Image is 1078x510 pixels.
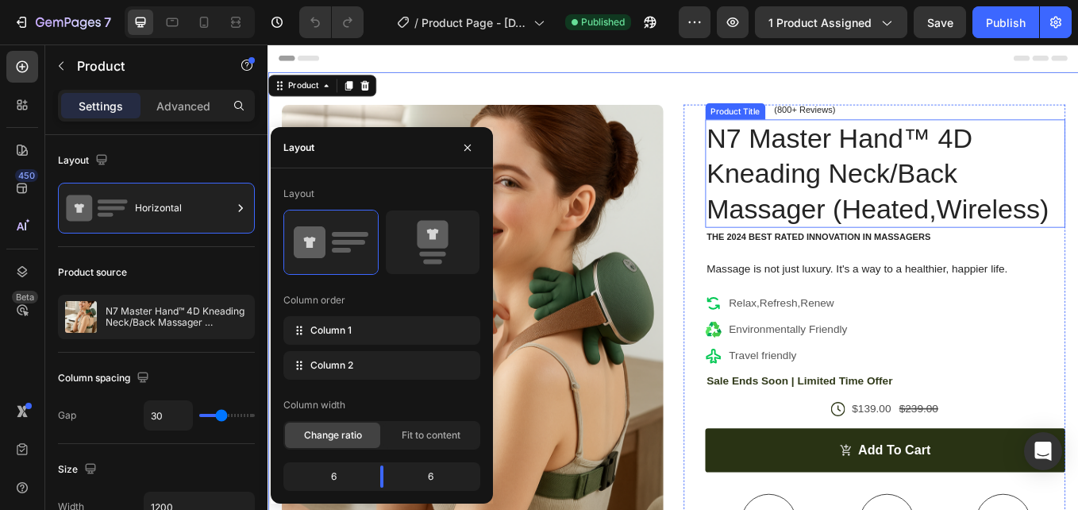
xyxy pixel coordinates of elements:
[755,6,907,38] button: 1 product assigned
[283,398,345,412] div: Column width
[299,6,364,38] div: Undo/Redo
[58,150,111,172] div: Layout
[740,415,789,442] div: $239.00
[77,56,212,75] p: Product
[135,190,232,226] div: Horizontal
[304,428,362,442] span: Change ratio
[283,141,314,155] div: Layout
[283,293,345,307] div: Column order
[514,451,937,503] button: Add to cart
[515,256,935,272] p: Massage is not just luxury. It's a way to a healthier, happier life.
[541,326,680,345] p: Environmentally Friendly
[15,169,38,182] div: 450
[402,428,460,442] span: Fit to content
[515,388,935,404] p: Sale Ends Soon | Limited Time Offer
[1024,432,1062,470] div: Open Intercom Messenger
[684,415,733,442] div: $139.00
[517,71,581,86] div: Product Title
[287,466,368,488] div: 6
[144,401,192,430] input: Auto
[268,44,1078,510] iframe: Design area
[104,13,111,32] p: 7
[310,358,353,373] span: Column 2
[595,71,667,83] p: (800+ Reviews)
[58,459,100,481] div: Size
[986,14,1026,31] div: Publish
[914,6,966,38] button: Save
[58,265,127,280] div: Product source
[422,14,527,31] span: Product Page - [DATE] 17:55:51
[310,323,352,338] span: Column 1
[12,291,38,303] div: Beta
[106,306,248,328] p: N7 Master Hand™ 4D Kneading Neck/Back Massager (Heated,Wireless)
[58,408,76,423] div: Gap
[414,14,418,31] span: /
[581,15,625,29] span: Published
[283,187,314,201] div: Layout
[58,368,152,389] div: Column spacing
[693,467,778,487] div: Add to cart
[927,16,953,29] span: Save
[972,6,1039,38] button: Publish
[156,98,210,114] p: Advanced
[541,295,680,314] p: Relax,Refresh,Renew
[6,6,118,38] button: 7
[768,14,872,31] span: 1 product assigned
[79,98,123,114] p: Settings
[514,88,937,215] h1: N7 Master Hand™ 4D Kneading Neck/Back Massager (Heated,Wireless)
[65,301,97,333] img: product feature img
[396,466,477,488] div: 6
[20,41,62,56] div: Product
[541,357,680,376] p: Travel friendly
[515,220,935,234] p: The 2024 best Rated Innovation in MASSAGERS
